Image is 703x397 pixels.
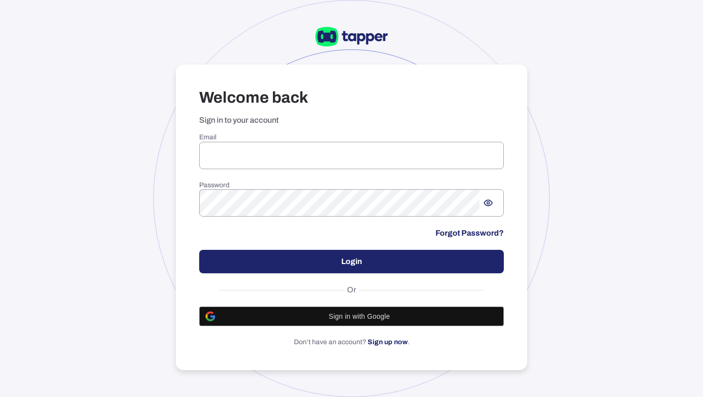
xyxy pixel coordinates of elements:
button: Show password [479,194,497,212]
h6: Password [199,181,504,190]
span: Sign in with Google [221,312,497,320]
h6: Email [199,133,504,142]
p: Don’t have an account? . [199,338,504,347]
button: Sign in with Google [199,307,504,326]
span: Or [345,285,359,295]
a: Forgot Password? [435,228,504,238]
button: Login [199,250,504,273]
p: Sign in to your account [199,115,504,125]
a: Sign up now [368,338,408,346]
h3: Welcome back [199,88,504,108]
